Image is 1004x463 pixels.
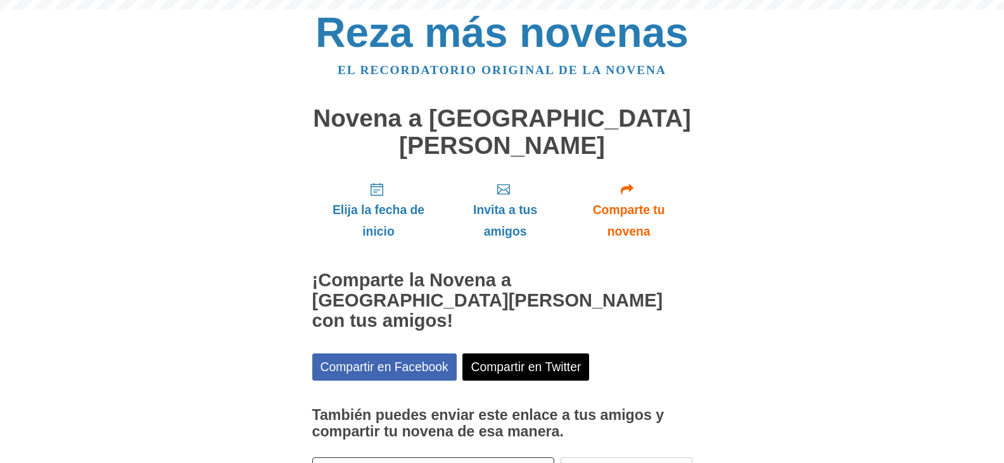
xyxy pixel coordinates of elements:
[315,9,689,56] a: Reza más novenas
[471,360,581,374] font: Compartir en Twitter
[593,203,665,238] font: Comparte tu novena
[321,360,448,374] font: Compartir en Facebook
[462,353,589,380] a: Compartir en Twitter
[566,172,692,249] a: Comparte tu novena
[313,105,691,159] font: Novena a [GEOGRAPHIC_DATA][PERSON_NAME]
[473,203,537,238] font: Invita a tus amigos
[312,353,457,380] a: Compartir en Facebook
[312,172,445,249] a: Elija la fecha de inicio
[445,172,566,249] a: Invita a tus amigos
[312,270,663,331] font: ¡Comparte la Novena a [GEOGRAPHIC_DATA][PERSON_NAME] con tus amigos!
[333,203,424,238] font: Elija la fecha de inicio
[312,407,664,440] font: También puedes enviar este enlace a tus amigos y compartir tu novena de esa manera.
[338,63,666,77] a: El recordatorio original de la novena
